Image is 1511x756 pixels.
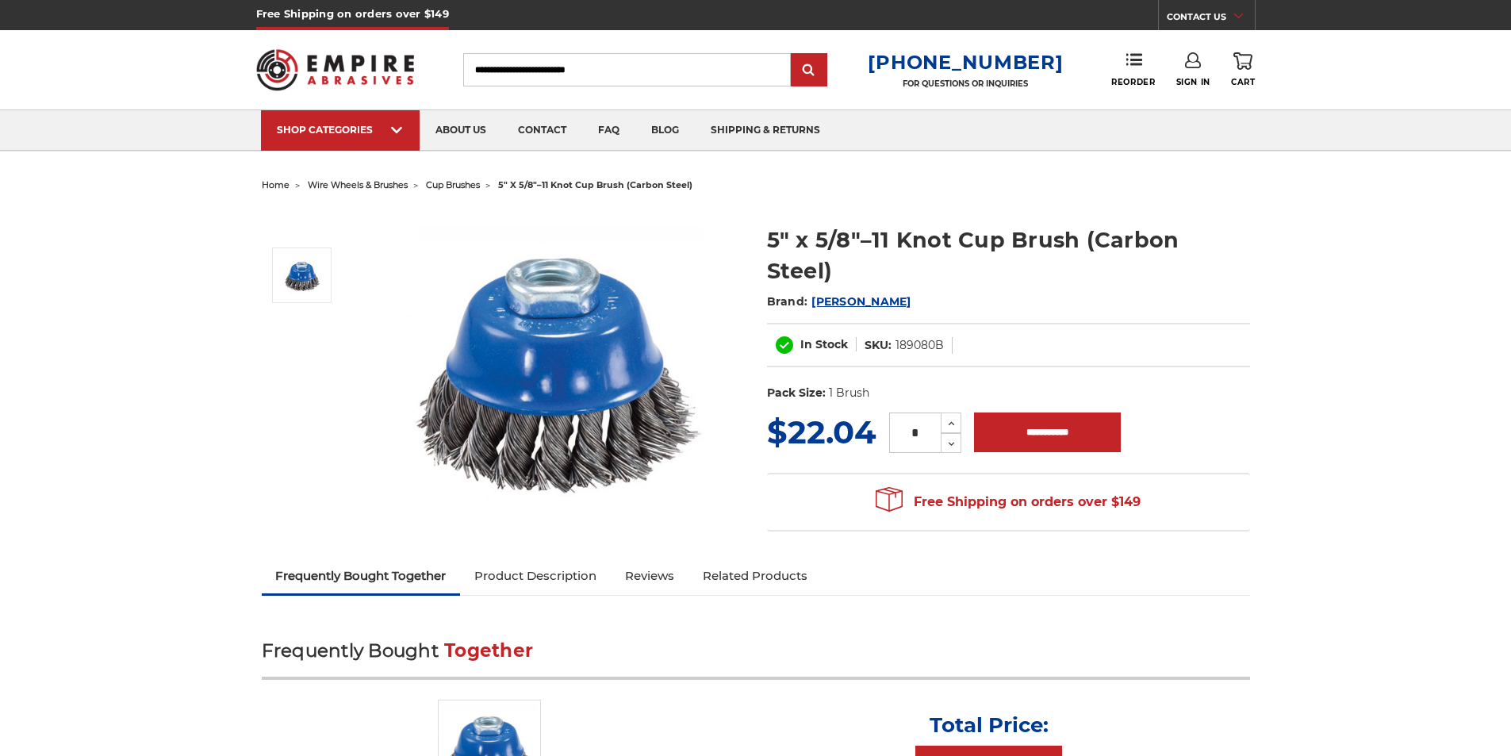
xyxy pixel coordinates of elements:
[829,385,869,401] dd: 1 Brush
[635,110,695,151] a: blog
[502,110,582,151] a: contact
[262,639,439,662] span: Frequently Bought
[256,39,415,101] img: Empire Abrasives
[426,179,480,190] a: cup brushes
[582,110,635,151] a: faq
[262,558,461,593] a: Frequently Bought Together
[895,337,944,354] dd: 189080B
[1167,8,1255,30] a: CONTACT US
[767,224,1250,286] h1: 5″ x 5/8″–11 Knot Cup Brush (Carbon Steel)
[865,337,892,354] dt: SKU:
[1231,52,1255,87] a: Cart
[868,79,1063,89] p: FOR QUESTIONS OR INQUIRIES
[277,124,404,136] div: SHOP CATEGORIES
[793,55,825,86] input: Submit
[767,413,876,451] span: $22.04
[1231,77,1255,87] span: Cart
[767,385,826,401] dt: Pack Size:
[876,486,1141,518] span: Free Shipping on orders over $149
[420,110,502,151] a: about us
[930,712,1049,738] p: Total Price:
[767,294,808,309] span: Brand:
[262,179,290,190] a: home
[811,294,911,309] a: [PERSON_NAME]
[688,558,822,593] a: Related Products
[460,558,611,593] a: Product Description
[498,179,692,190] span: 5″ x 5/8″–11 knot cup brush (carbon steel)
[282,255,322,295] img: 5″ x 5/8″–11 Knot Cup Brush (Carbon Steel)
[1111,52,1155,86] a: Reorder
[397,208,715,525] img: 5″ x 5/8″–11 Knot Cup Brush (Carbon Steel)
[308,179,408,190] a: wire wheels & brushes
[800,337,848,351] span: In Stock
[695,110,836,151] a: shipping & returns
[868,51,1063,74] a: [PHONE_NUMBER]
[444,639,533,662] span: Together
[1111,77,1155,87] span: Reorder
[611,558,688,593] a: Reviews
[1176,77,1210,87] span: Sign In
